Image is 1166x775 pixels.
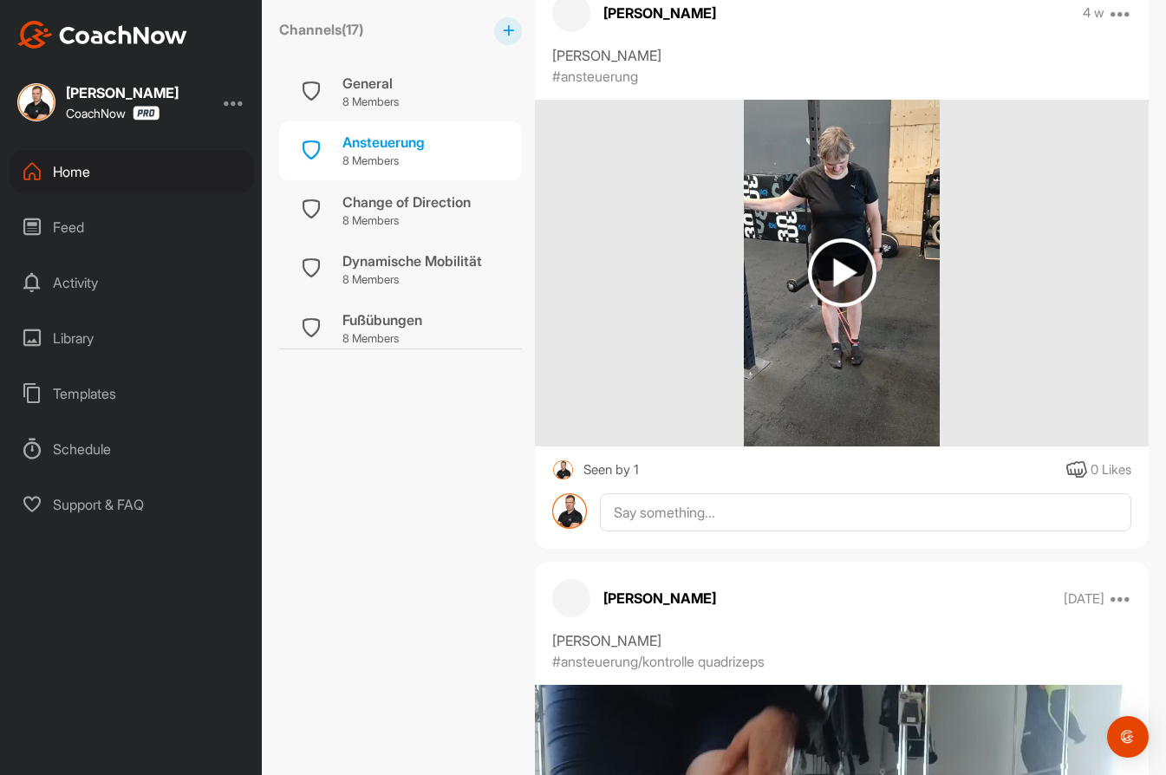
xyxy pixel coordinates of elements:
[1107,716,1149,758] div: Open Intercom Messenger
[17,83,55,121] img: square_38f7acb14888d2e6b63db064192df83b.jpg
[552,493,587,528] img: avatar
[1083,4,1104,22] p: 4 w
[603,3,716,23] p: [PERSON_NAME]
[583,459,639,481] div: Seen by 1
[17,21,187,49] img: CoachNow
[10,372,254,415] div: Templates
[808,238,876,307] img: play
[66,86,179,100] div: [PERSON_NAME]
[744,100,939,446] img: media
[552,66,638,87] p: #ansteuerung
[10,205,254,249] div: Feed
[342,330,422,348] p: 8 Members
[342,153,425,170] p: 8 Members
[342,94,399,111] p: 8 Members
[342,132,425,153] div: Ansteuerung
[342,212,471,230] p: 8 Members
[552,459,574,481] img: square_38f7acb14888d2e6b63db064192df83b.jpg
[342,271,482,289] p: 8 Members
[133,106,160,120] img: CoachNow Pro
[552,45,1131,66] div: [PERSON_NAME]
[10,316,254,360] div: Library
[10,427,254,471] div: Schedule
[66,106,160,120] div: CoachNow
[10,483,254,526] div: Support & FAQ
[342,73,399,94] div: General
[1091,460,1131,480] div: 0 Likes
[552,651,765,672] p: #ansteuerung/kontrolle quadrizeps
[10,261,254,304] div: Activity
[603,588,716,609] p: [PERSON_NAME]
[342,309,422,330] div: Fußübungen
[279,19,363,40] label: Channels ( 17 )
[342,192,471,212] div: Change of Direction
[552,630,1131,651] div: [PERSON_NAME]
[342,251,482,271] div: Dynamische Mobilität
[1064,590,1104,608] p: [DATE]
[10,150,254,193] div: Home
